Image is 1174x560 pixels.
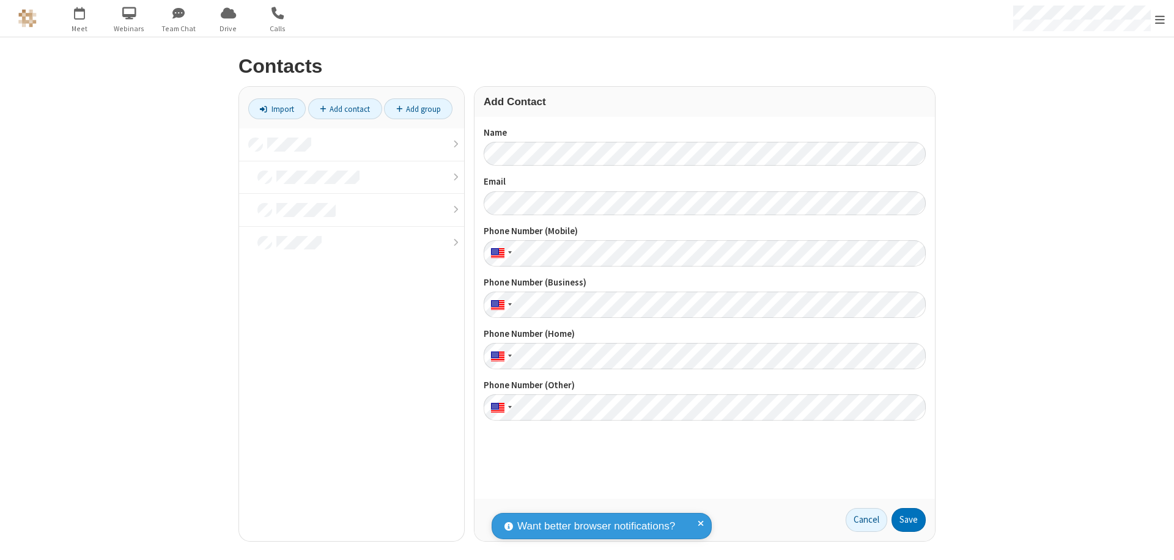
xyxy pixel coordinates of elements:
div: United States: + 1 [484,292,515,318]
span: Drive [205,23,251,34]
button: Save [892,508,926,532]
div: United States: + 1 [484,394,515,421]
label: Email [484,175,926,189]
iframe: Chat [1143,528,1165,551]
span: Meet [57,23,103,34]
h3: Add Contact [484,96,926,108]
a: Add contact [308,98,382,119]
label: Phone Number (Home) [484,327,926,341]
a: Add group [384,98,452,119]
div: United States: + 1 [484,240,515,267]
span: Calls [255,23,301,34]
a: Cancel [846,508,887,532]
img: QA Selenium DO NOT DELETE OR CHANGE [18,9,37,28]
div: United States: + 1 [484,343,515,369]
label: Name [484,126,926,140]
label: Phone Number (Mobile) [484,224,926,238]
span: Team Chat [156,23,202,34]
label: Phone Number (Business) [484,276,926,290]
h2: Contacts [238,56,936,77]
span: Webinars [106,23,152,34]
label: Phone Number (Other) [484,378,926,392]
span: Want better browser notifications? [517,518,675,534]
a: Import [248,98,306,119]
